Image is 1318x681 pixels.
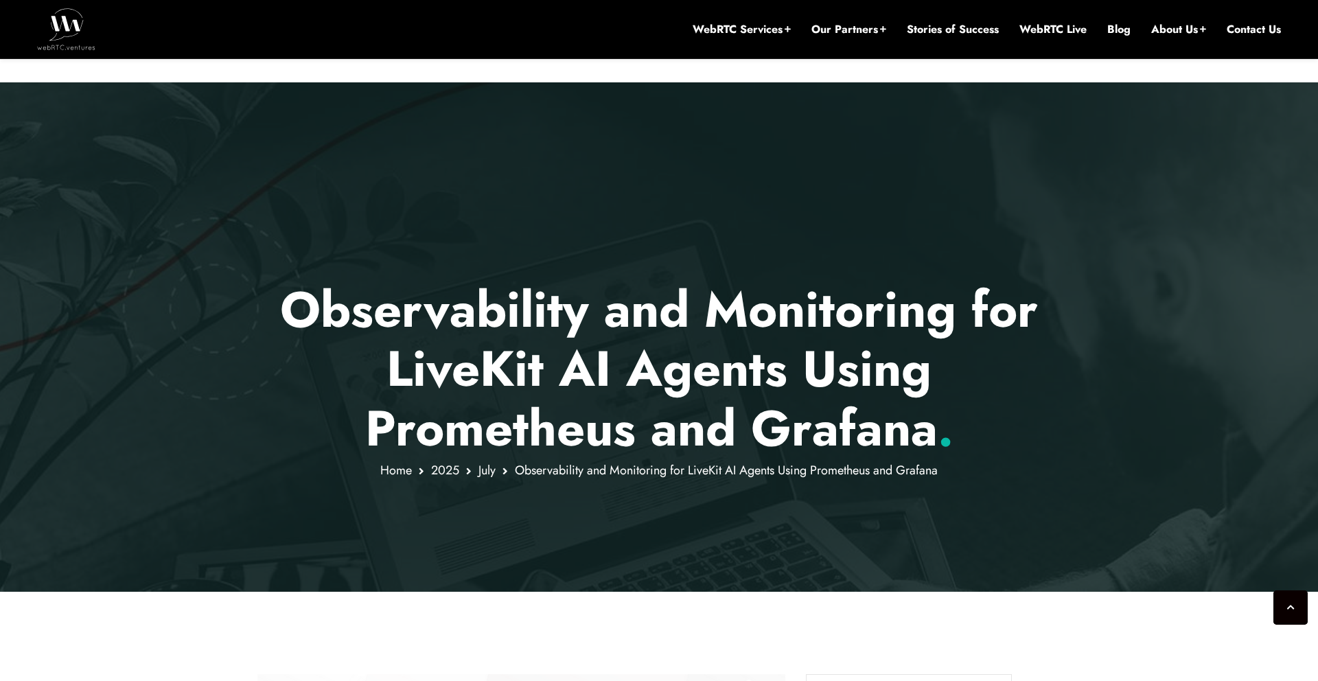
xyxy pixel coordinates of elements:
[907,22,999,37] a: Stories of Success
[257,280,1061,458] p: Observability and Monitoring for LiveKit AI Agents Using Prometheus and Grafana
[1019,22,1087,37] a: WebRTC Live
[515,461,938,479] span: Observability and Monitoring for LiveKit AI Agents Using Prometheus and Grafana
[431,461,459,479] a: 2025
[37,8,95,49] img: WebRTC.ventures
[1227,22,1281,37] a: Contact Us
[1107,22,1131,37] a: Blog
[811,22,886,37] a: Our Partners
[380,461,412,479] a: Home
[938,393,953,464] span: .
[693,22,791,37] a: WebRTC Services
[1151,22,1206,37] a: About Us
[478,461,496,479] a: July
